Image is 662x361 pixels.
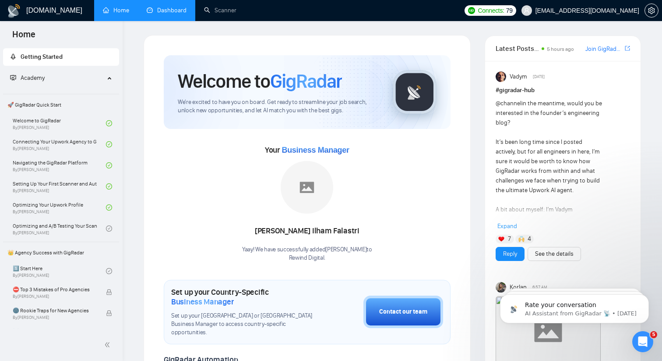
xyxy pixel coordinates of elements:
[242,246,372,262] div: Yaay! We have successfully added [PERSON_NAME] to
[524,7,530,14] span: user
[106,162,112,168] span: check-circle
[478,6,504,15] span: Connects:
[265,145,349,155] span: Your
[178,69,342,93] h1: Welcome to
[496,100,521,107] span: @channel
[103,7,129,14] a: homeHome
[585,44,623,54] a: Join GigRadar Slack Community
[242,254,372,262] p: Rewind Digital .
[496,86,630,95] h1: # gigradar-hub
[379,307,427,317] div: Contact our team
[171,297,234,307] span: Business Manager
[644,4,658,18] button: setting
[242,224,372,239] div: [PERSON_NAME] Ilham Falastri
[496,71,506,82] img: Vadym
[625,45,630,52] span: export
[496,247,525,261] button: Reply
[13,327,97,336] span: ☠️ Fatal Traps for Solo Freelancers
[503,249,517,259] a: Reply
[632,331,653,352] iframe: Intercom live chat
[533,73,545,81] span: [DATE]
[4,96,118,114] span: 🚀 GigRadar Quick Start
[5,28,42,46] span: Home
[106,183,112,189] span: check-circle
[506,6,513,15] span: 79
[13,315,97,320] span: By [PERSON_NAME]
[13,219,106,238] a: Optimizing and A/B Testing Your Scanner for Better ResultsBy[PERSON_NAME]
[650,331,657,338] span: 5
[282,146,349,154] span: Business Manager
[535,249,574,259] a: See the details
[508,235,511,243] span: 7
[497,222,517,230] span: Expand
[106,289,112,295] span: lock
[10,75,16,81] span: fund-projection-screen
[498,236,504,242] img: ❤️
[487,276,662,337] iframe: Intercom notifications message
[171,287,320,307] h1: Set up your Country-Specific
[13,156,106,175] a: Navigating the GigRadar PlatformBy[PERSON_NAME]
[625,44,630,53] a: export
[13,135,106,154] a: Connecting Your Upwork Agency to GigRadarBy[PERSON_NAME]
[13,114,106,133] a: Welcome to GigRadarBy[PERSON_NAME]
[106,204,112,211] span: check-circle
[645,7,658,14] span: setting
[281,161,333,214] img: placeholder.png
[518,236,525,242] img: 🙌
[528,235,531,243] span: 4
[510,72,527,82] span: Vadym
[106,268,112,274] span: check-circle
[644,7,658,14] a: setting
[468,7,475,14] img: upwork-logo.png
[270,69,342,93] span: GigRadar
[171,312,320,337] span: Set up your [GEOGRAPHIC_DATA] or [GEOGRAPHIC_DATA] Business Manager to access country-specific op...
[3,48,119,66] li: Getting Started
[204,7,236,14] a: searchScanner
[104,340,113,349] span: double-left
[13,306,97,315] span: 🌚 Rookie Traps for New Agencies
[106,310,112,316] span: lock
[13,198,106,217] a: Optimizing Your Upwork ProfileBy[PERSON_NAME]
[393,70,437,114] img: gigradar-logo.png
[13,177,106,196] a: Setting Up Your First Scanner and Auto-BidderBy[PERSON_NAME]
[106,141,112,147] span: check-circle
[496,43,539,54] span: Latest Posts from the GigRadar Community
[10,74,45,82] span: Academy
[13,285,97,294] span: ⛔ Top 3 Mistakes of Pro Agencies
[363,296,443,328] button: Contact our team
[13,294,97,299] span: By [PERSON_NAME]
[21,74,45,82] span: Academy
[4,244,118,261] span: 👑 Agency Success with GigRadar
[106,225,112,232] span: check-circle
[106,120,112,126] span: check-circle
[147,7,187,14] a: dashboardDashboard
[547,46,574,52] span: 5 hours ago
[10,54,16,60] span: rocket
[7,4,21,18] img: logo
[178,98,379,115] span: We're excited to have you on board. Get ready to streamline your job search, unlock new opportuni...
[21,53,63,61] span: Getting Started
[13,261,106,281] a: 1️⃣ Start HereBy[PERSON_NAME]
[528,247,581,261] button: See the details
